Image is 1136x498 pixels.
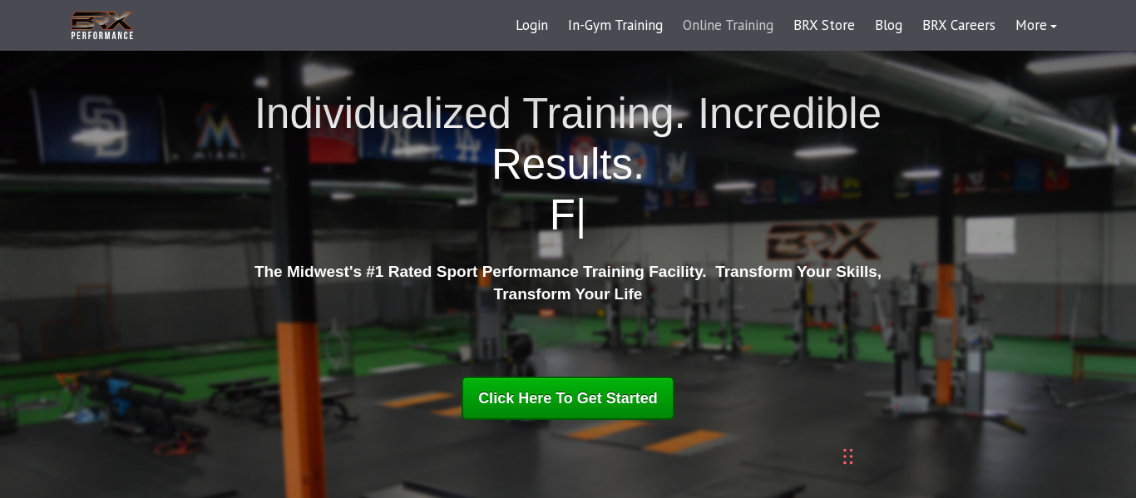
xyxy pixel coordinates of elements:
[843,431,853,481] div: Drag
[835,326,1136,498] iframe: Chat Widget
[673,6,783,46] a: Online Training
[506,6,1067,46] div: Navigation Menu
[575,191,586,239] span: |
[1005,6,1067,46] a: More
[506,6,558,46] a: Login
[912,6,1005,46] a: BRX Careers
[783,6,865,46] a: BRX Store
[550,191,575,239] span: F
[248,88,888,241] h1: Individualized Training. Incredible Results.
[558,6,673,46] a: In-Gym Training
[462,377,674,420] a: Click Here To Get Started
[69,8,136,42] img: BRX Transparent Logo-2
[254,263,882,303] strong: The Midwest's #1 Rated Sport Performance Training Facility. Transform Your Skills, Transform Your...
[865,6,912,46] a: Blog
[478,390,658,407] span: Click Here To Get Started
